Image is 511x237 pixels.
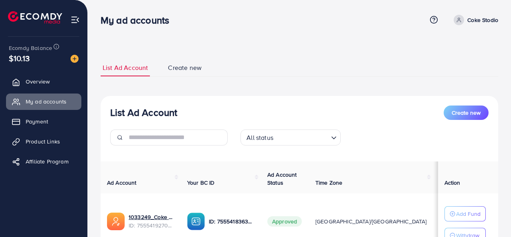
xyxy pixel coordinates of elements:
[267,171,297,187] span: Ad Account Status
[107,213,125,230] img: ic-ads-acc.e4c84228.svg
[452,109,481,117] span: Create new
[101,14,176,26] h3: My ad accounts
[26,118,48,125] span: Payment
[267,216,302,227] span: Approved
[26,78,50,86] span: Overview
[450,15,498,25] a: Coke Stodio
[110,107,177,118] h3: List Ad Account
[209,217,254,226] p: ID: 7555418363737128967
[8,11,62,24] img: logo
[315,179,342,187] span: Time Zone
[456,209,481,219] p: Add Fund
[187,213,205,230] img: ic-ba-acc.ded83a64.svg
[107,179,137,187] span: Ad Account
[9,44,52,52] span: Ecomdy Balance
[245,132,275,143] span: All status
[6,133,81,149] a: Product Links
[71,55,79,63] img: image
[315,217,427,225] span: [GEOGRAPHIC_DATA]/[GEOGRAPHIC_DATA]
[444,179,461,187] span: Action
[444,106,489,120] button: Create new
[26,98,67,106] span: My ad accounts
[129,213,174,229] div: <span class='underline'>1033249_Coke Stodio 1_1759133170041</span></br>7555419270801358849
[6,153,81,169] a: Affiliate Program
[26,157,69,165] span: Affiliate Program
[129,221,174,229] span: ID: 7555419270801358849
[240,129,341,145] div: Search for option
[276,130,328,143] input: Search for option
[6,94,81,110] a: My ad accounts
[444,206,486,221] button: Add Fund
[6,74,81,90] a: Overview
[71,15,80,24] img: menu
[168,63,202,72] span: Create new
[129,213,174,221] a: 1033249_Coke Stodio 1_1759133170041
[9,52,30,64] span: $10.13
[26,137,60,145] span: Product Links
[6,114,81,129] a: Payment
[467,15,498,25] p: Coke Stodio
[187,179,215,187] span: Your BC ID
[103,63,148,72] span: List Ad Account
